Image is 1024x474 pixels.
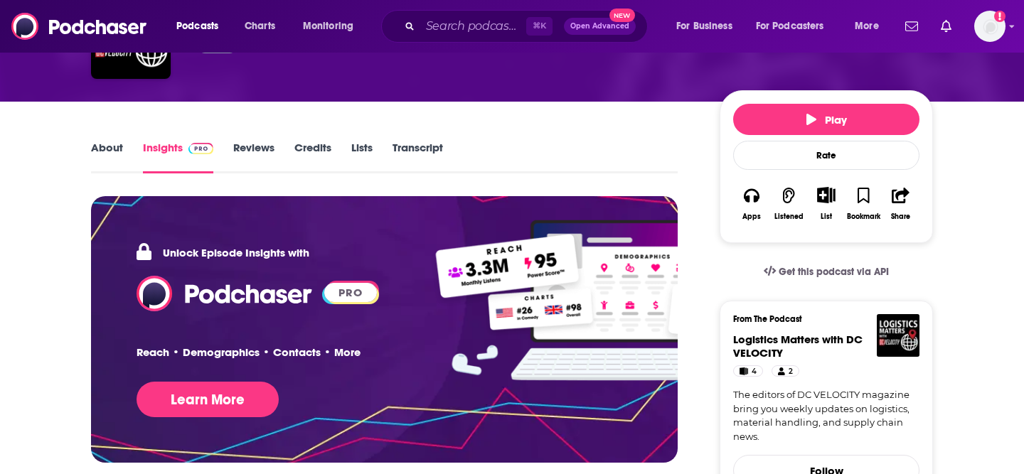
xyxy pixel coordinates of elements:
span: PRO [324,283,378,302]
svg: Add a profile image [994,11,1006,22]
a: Charts [235,15,284,38]
button: Learn More [137,382,279,417]
button: Listened [770,178,807,230]
span: Get this podcast via API [779,266,889,278]
div: Apps [742,212,761,221]
div: List [821,212,832,221]
img: Podchaser - Follow, Share and Rate Podcasts [11,13,148,40]
button: open menu [666,15,750,38]
div: Share [891,212,910,221]
button: Apps [733,178,770,230]
div: Listened [774,212,804,221]
a: 4 [733,365,763,377]
a: Lists [351,141,373,173]
div: Search podcasts, credits, & more... [395,10,661,43]
span: ⌘ K [526,17,553,36]
p: Reach • Demographics • Contacts • More [137,345,361,359]
span: For Business [676,16,732,36]
button: Show profile menu [974,11,1006,42]
button: Play [733,104,919,135]
a: Show notifications dropdown [900,14,924,38]
input: Search podcasts, credits, & more... [420,15,526,38]
span: Open Advanced [570,23,629,30]
a: Show notifications dropdown [935,14,957,38]
span: 4 [752,365,757,379]
button: open menu [747,15,845,38]
button: open menu [293,15,372,38]
a: Reviews [233,141,274,173]
span: Logged in as sdangremond [974,11,1006,42]
a: Transcript [393,141,443,173]
a: InsightsPodchaser Pro [143,141,213,173]
img: User Profile [974,11,1006,42]
span: 2 [789,365,793,379]
div: Rate [733,141,919,170]
img: Logistics Matters with DC VELOCITY [877,314,919,357]
p: Unlock Episode Insights with [137,242,309,263]
span: New [609,9,635,22]
span: For Podcasters [756,16,824,36]
img: Podchaser Pro [188,143,213,154]
a: The editors of DC VELOCITY magazine bring you weekly updates on logistics, material handling, and... [733,388,919,443]
span: Charts [245,16,275,36]
a: 2 [772,365,799,377]
button: Share [882,178,919,230]
span: More [855,16,879,36]
button: Show More Button [811,187,841,203]
img: Podchaser - Follow, Share and Rate Podcasts [137,276,313,311]
div: Bookmark [847,212,880,221]
a: Credits [294,141,331,173]
a: Get this podcast via API [752,254,900,289]
span: Podcasts [176,16,218,36]
a: Podchaser - Follow, Share and Rate Podcasts [137,286,313,299]
button: open menu [845,15,897,38]
button: open menu [166,15,237,38]
a: Logistics Matters with DC VELOCITY [733,333,863,360]
a: About [91,141,123,173]
a: Podchaser Logo PRO [137,276,377,311]
div: Show More ButtonList [808,178,845,230]
button: Open AdvancedNew [564,18,636,35]
button: Bookmark [845,178,882,230]
h3: From The Podcast [733,314,908,324]
img: Pro Features [425,219,818,382]
span: Monitoring [303,16,353,36]
span: Play [806,113,847,126]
